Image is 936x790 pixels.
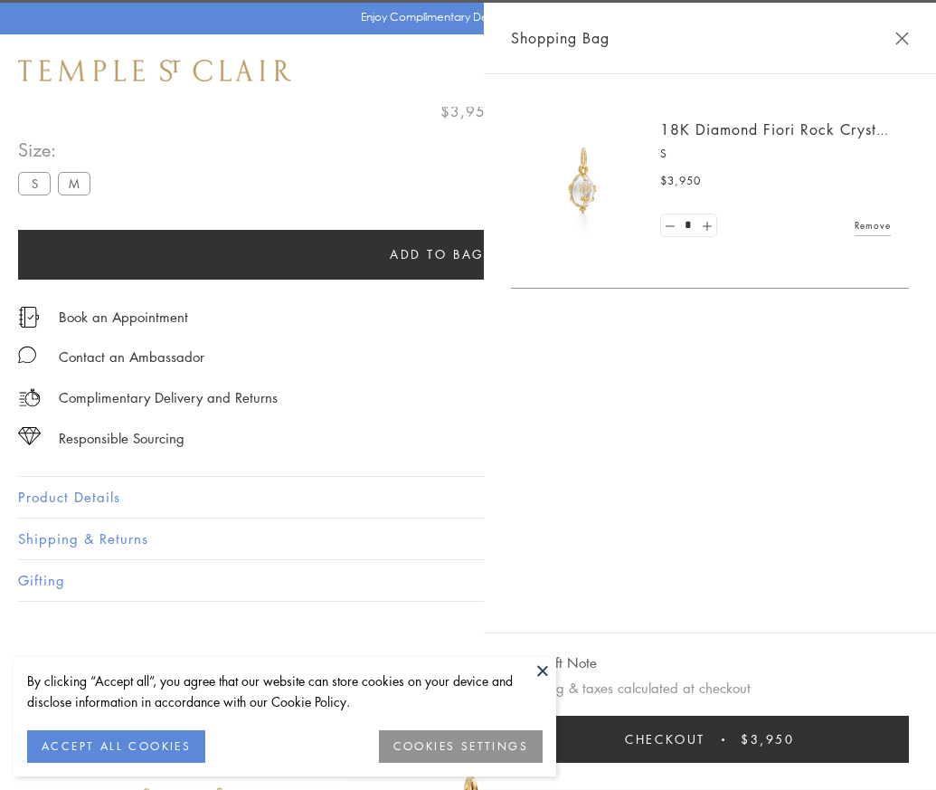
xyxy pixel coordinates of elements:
div: Responsible Sourcing [59,427,184,450]
label: S [18,172,51,195]
button: Checkout $3,950 [511,716,909,763]
img: Temple St. Clair [18,60,291,81]
p: Complimentary Delivery and Returns [59,386,278,409]
span: Shopping Bag [511,26,610,50]
p: Enjoy Complimentary Delivery & Returns [361,8,566,26]
img: icon_sourcing.svg [18,427,41,445]
img: icon_delivery.svg [18,386,41,409]
span: Checkout [625,729,705,749]
button: ACCEPT ALL COOKIES [27,730,205,763]
span: $3,950 [440,100,496,123]
label: M [58,172,90,195]
p: S [660,145,891,163]
div: By clicking “Accept all”, you agree that our website can store cookies on your device and disclos... [27,671,543,712]
button: Add to bag [18,230,856,280]
img: MessageIcon-01_2.svg [18,346,36,364]
button: Product Details [18,477,918,518]
img: icon_appointment.svg [18,307,40,328]
a: Set quantity to 0 [661,214,679,237]
span: $3,950 [741,729,795,749]
div: Contact an Ambassador [59,346,204,368]
button: Shipping & Returns [18,519,918,559]
p: Shipping & taxes calculated at checkout [511,677,909,700]
span: Add to bag [390,244,485,264]
span: $3,950 [660,172,701,190]
img: P51889-E11FIORI [529,127,638,235]
button: Close Shopping Bag [895,32,909,45]
a: Book an Appointment [59,307,188,327]
a: Remove [855,215,891,235]
button: COOKIES SETTINGS [379,730,543,763]
span: Size: [18,135,98,165]
button: Gifting [18,560,918,601]
button: Add Gift Note [511,652,597,674]
a: Set quantity to 2 [697,214,715,237]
